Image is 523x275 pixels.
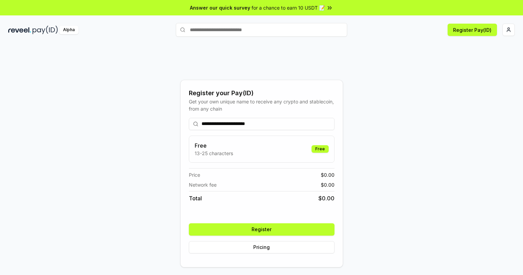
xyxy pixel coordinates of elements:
[321,181,335,188] span: $ 0.00
[8,26,31,34] img: reveel_dark
[190,4,250,11] span: Answer our quick survey
[318,194,335,202] span: $ 0.00
[195,141,233,150] h3: Free
[189,194,202,202] span: Total
[33,26,58,34] img: pay_id
[321,171,335,178] span: $ 0.00
[59,26,78,34] div: Alpha
[252,4,325,11] span: for a chance to earn 10 USDT 📝
[189,98,335,112] div: Get your own unique name to receive any crypto and stablecoin, from any chain
[189,171,200,178] span: Price
[189,88,335,98] div: Register your Pay(ID)
[312,145,329,153] div: Free
[189,241,335,253] button: Pricing
[189,223,335,236] button: Register
[448,24,497,36] button: Register Pay(ID)
[195,150,233,157] p: 13-25 characters
[189,181,217,188] span: Network fee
